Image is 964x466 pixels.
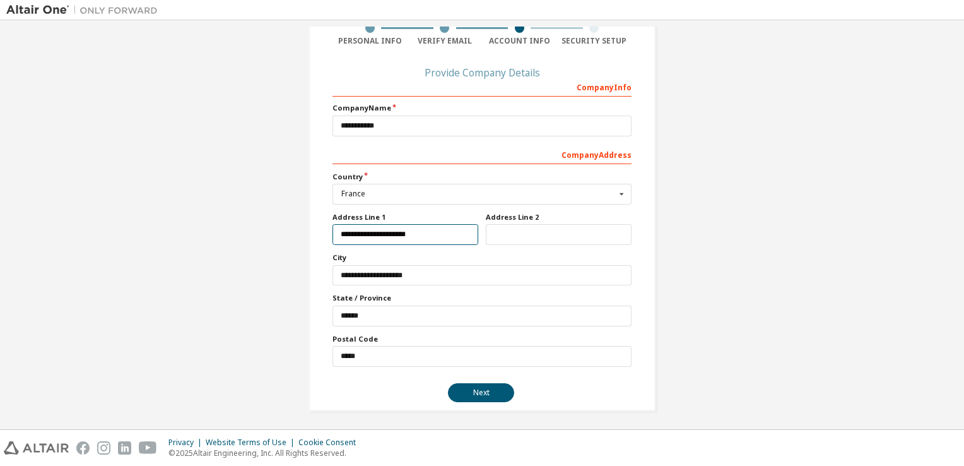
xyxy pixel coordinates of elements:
[332,253,632,263] label: City
[97,441,110,455] img: instagram.svg
[139,441,157,455] img: youtube.svg
[118,441,131,455] img: linkedin.svg
[332,212,478,222] label: Address Line 1
[332,144,632,164] div: Company Address
[168,448,363,458] p: © 2025 Altair Engineering, Inc. All Rights Reserved.
[332,172,632,182] label: Country
[168,438,206,448] div: Privacy
[332,76,632,97] div: Company Info
[332,103,632,113] label: Company Name
[6,4,164,16] img: Altair One
[341,190,616,198] div: France
[332,334,632,344] label: Postal Code
[448,383,514,402] button: Next
[298,438,363,448] div: Cookie Consent
[76,441,90,455] img: facebook.svg
[332,36,408,46] div: Personal Info
[4,441,69,455] img: altair_logo.svg
[408,36,483,46] div: Verify Email
[482,36,557,46] div: Account Info
[486,212,632,222] label: Address Line 2
[206,438,298,448] div: Website Terms of Use
[557,36,632,46] div: Security Setup
[332,293,632,303] label: State / Province
[332,69,632,76] div: Provide Company Details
